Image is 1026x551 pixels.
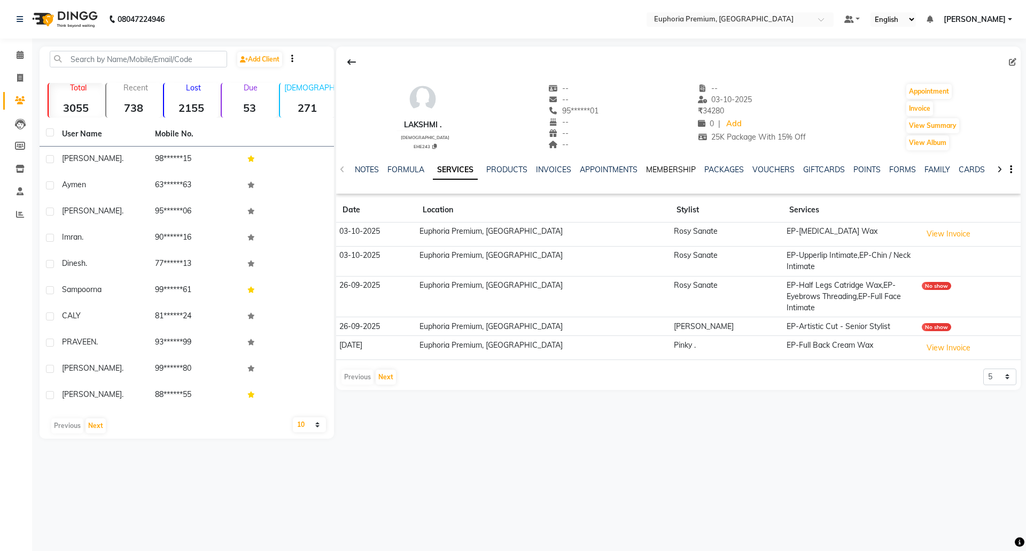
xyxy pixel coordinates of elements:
th: Stylist [670,198,783,223]
td: Euphoria Premium, [GEOGRAPHIC_DATA] [416,336,670,360]
a: GIFTCARDS [803,165,845,174]
a: FAMILY [924,165,950,174]
td: EP-Upperlip Intimate,EP-Chin / Neck Intimate [783,246,919,276]
td: Rosy Sanate [670,276,783,317]
td: EP-[MEDICAL_DATA] Wax [783,223,919,247]
button: Appointment [906,84,952,99]
span: [PERSON_NAME] [62,206,122,216]
div: No show [922,282,951,290]
td: 26-09-2025 [336,317,416,336]
a: FORMULA [387,165,424,174]
div: No show [922,323,951,331]
span: -- [548,140,569,149]
a: NOTES [355,165,379,174]
p: Recent [111,83,161,93]
td: [DATE] [336,336,416,360]
strong: 3055 [49,101,103,114]
span: . [122,206,123,216]
button: View Album [906,135,949,150]
td: Pinky . [670,336,783,360]
p: [DEMOGRAPHIC_DATA] [284,83,335,93]
td: 03-10-2025 [336,246,416,276]
a: INVOICES [536,165,571,174]
span: PRAVEEN [62,337,96,347]
th: Date [336,198,416,223]
span: [PERSON_NAME] [62,363,122,373]
a: VOUCHERS [752,165,795,174]
span: | [718,118,720,129]
th: Services [783,198,919,223]
a: PACKAGES [704,165,744,174]
td: EP-Artistic Cut - Senior Stylist [783,317,919,336]
span: [DEMOGRAPHIC_DATA] [401,135,449,140]
a: SERVICES [433,160,478,180]
span: [PERSON_NAME] [62,154,122,163]
input: Search by Name/Mobile/Email/Code [50,51,227,67]
span: 03-10-2025 [698,95,752,104]
span: 25K Package With 15% Off [698,132,806,142]
a: POINTS [853,165,881,174]
td: Euphoria Premium, [GEOGRAPHIC_DATA] [416,223,670,247]
a: FORMS [889,165,916,174]
a: MEMBERSHIP [646,165,696,174]
a: APPOINTMENTS [580,165,638,174]
button: Invoice [906,101,933,116]
a: PRODUCTS [486,165,527,174]
span: -- [698,83,718,93]
td: [PERSON_NAME] [670,317,783,336]
strong: 53 [222,101,276,114]
a: CARDS [959,165,985,174]
b: 08047224946 [118,4,165,34]
a: Add [725,117,743,132]
td: 26-09-2025 [336,276,416,317]
th: Mobile No. [149,122,242,147]
strong: 271 [280,101,335,114]
span: . [85,258,87,268]
span: Sampoorna [62,285,102,294]
strong: 738 [106,101,161,114]
span: [PERSON_NAME] [944,14,1006,25]
p: Total [53,83,103,93]
span: -- [548,83,569,93]
span: Dinesh [62,258,85,268]
div: Back to Client [340,52,363,72]
button: View Invoice [922,226,975,242]
div: EHE243 [401,142,449,150]
td: 03-10-2025 [336,223,416,247]
img: logo [27,4,100,34]
button: View Summary [906,118,959,133]
span: . [96,337,98,347]
td: Rosy Sanate [670,246,783,276]
span: [PERSON_NAME] [62,389,122,399]
strong: 2155 [164,101,219,114]
th: Location [416,198,670,223]
td: Euphoria Premium, [GEOGRAPHIC_DATA] [416,317,670,336]
button: View Invoice [922,340,975,356]
div: Lakshmi . [397,119,449,131]
span: 34280 [698,106,724,116]
p: Due [224,83,276,93]
span: . [122,363,123,373]
span: Imran [62,232,82,242]
td: Euphoria Premium, [GEOGRAPHIC_DATA] [416,276,670,317]
td: EP-Full Back Cream Wax [783,336,919,360]
td: Rosy Sanate [670,223,783,247]
td: Euphoria Premium, [GEOGRAPHIC_DATA] [416,246,670,276]
span: 0 [698,119,714,128]
td: EP-Half Legs Catridge Wax,EP-Eyebrows Threading,EP-Full Face Intimate [783,276,919,317]
span: . [82,232,83,242]
button: Next [376,370,396,385]
span: -- [548,117,569,127]
button: Next [85,418,106,433]
span: -- [548,95,569,104]
span: . [122,154,123,163]
span: CALY [62,311,81,320]
p: Lost [168,83,219,93]
img: avatar [407,83,439,115]
th: User Name [56,122,149,147]
a: Add Client [237,52,282,67]
span: Aymen [62,180,86,189]
span: ₹ [698,106,703,116]
span: . [122,389,123,399]
span: -- [548,128,569,138]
